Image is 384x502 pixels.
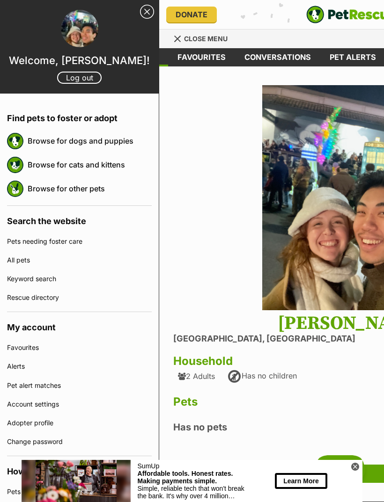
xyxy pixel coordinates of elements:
[28,131,152,151] a: Browse for dogs and puppies
[253,13,305,29] button: Learn More
[7,432,152,451] a: Change password
[7,269,152,288] a: Keyword search
[316,455,365,483] iframe: Help Scout Beacon - Open
[116,10,225,25] div: Affordable tools. Honest rates. Making payments simple.
[173,29,234,46] a: Menu
[7,251,152,269] a: All pets
[7,232,152,251] a: Pets needing foster care
[7,103,152,129] h4: Find pets to foster or adopt
[178,372,215,380] div: 2 Adults
[7,288,152,307] a: Rescue directory
[7,357,152,376] a: Alerts
[166,7,217,22] a: Donate
[7,456,152,482] h4: How you can help
[7,376,152,395] a: Pet alert matches
[235,48,320,66] a: conversations
[57,72,102,84] a: Log out
[61,10,98,47] img: profile image
[7,181,23,197] img: petrescue logo
[7,395,152,414] a: Account settings
[28,179,152,198] a: Browse for other pets
[116,25,225,40] div: Simple, reliable tech that won't break the bank. It's why over 4 million businesses globally trus...
[7,157,23,173] img: petrescue logo
[7,312,152,338] h4: My account
[28,155,152,175] a: Browse for cats and kittens
[184,35,228,43] span: Close menu
[7,414,152,432] a: Adopter profile
[7,206,152,232] h4: Search the website
[7,482,152,501] a: Pets needing foster care
[168,48,235,66] a: Favourites
[140,5,154,19] a: Close Sidebar
[7,338,152,357] a: Favourites
[116,2,225,10] div: SumUp
[227,369,297,384] div: Has no children
[7,133,23,149] img: petrescue logo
